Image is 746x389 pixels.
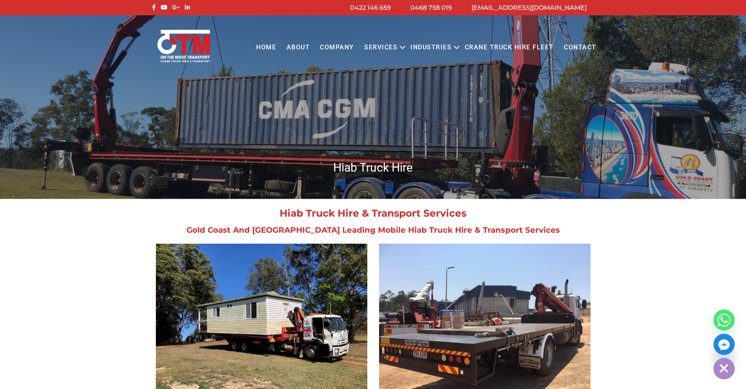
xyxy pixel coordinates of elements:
[359,37,403,58] a: Services
[713,309,735,331] a: Whatsapp
[471,4,587,11] a: [EMAIL_ADDRESS][DOMAIN_NAME]
[251,37,281,58] a: Home
[405,37,457,58] a: Industries
[559,37,601,58] a: Contact
[150,208,596,218] h2: Hiab Truck Hire & Transport Services
[410,4,452,11] a: 0468 758 019
[713,334,735,355] a: Facebook_Messenger
[150,160,596,175] h1: Hiab Truck Hire
[459,37,558,58] a: Crane Truck Hire Fleet
[150,226,596,234] h2: Gold Coast And [GEOGRAPHIC_DATA] Leading Mobile Hiab Truck Hire & Transport Services
[350,4,391,11] a: 0422 146 659
[156,29,211,63] img: Otmtransport
[315,37,359,58] a: COMPANY
[281,37,315,58] a: About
